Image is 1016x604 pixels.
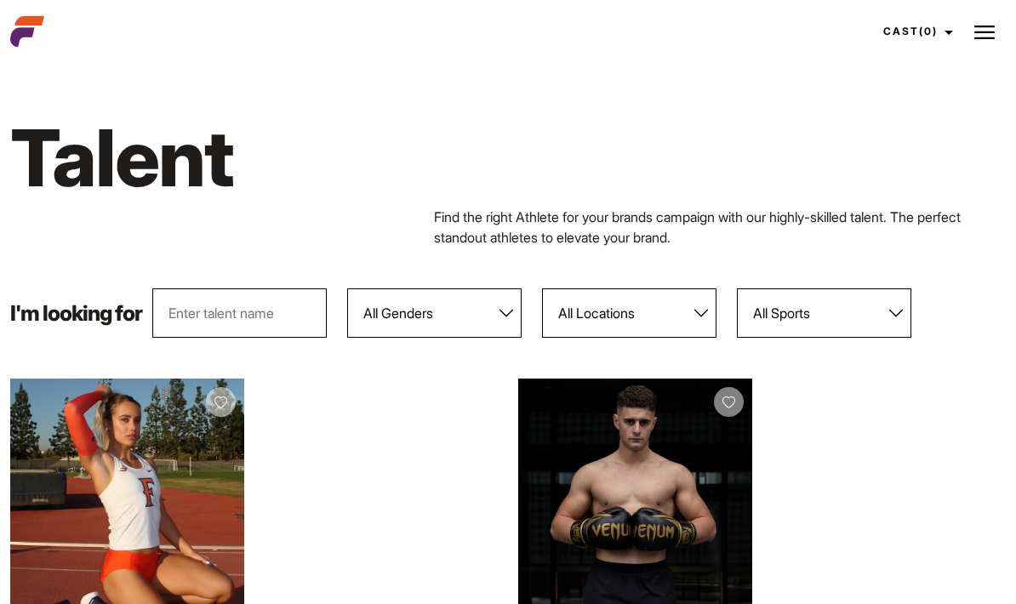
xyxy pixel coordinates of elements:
p: Find the right Athlete for your brands campaign with our highly-skilled talent. The perfect stand... [434,207,1007,248]
p: I'm looking for [10,303,142,324]
h1: Talent [10,109,583,207]
input: Enter talent name [152,288,327,338]
span: (0) [919,25,938,37]
img: cropped-aefm-brand-fav-22-square.png [10,14,44,48]
img: Burger icon [974,22,995,43]
a: Cast(0) [868,9,963,54]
